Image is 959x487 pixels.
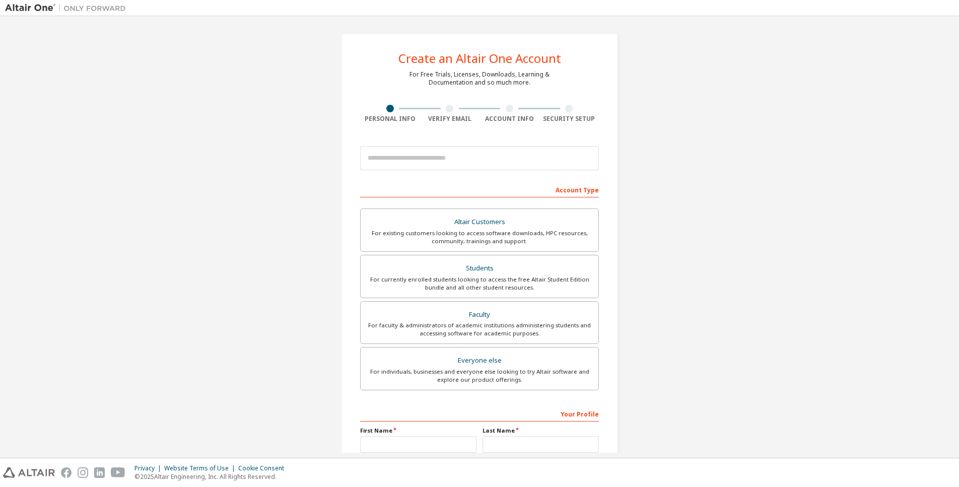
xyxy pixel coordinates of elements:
div: Personal Info [360,115,420,123]
label: First Name [360,427,476,435]
div: Website Terms of Use [164,464,238,472]
div: Privacy [134,464,164,472]
div: Account Type [360,181,599,197]
img: instagram.svg [78,467,88,478]
div: Security Setup [539,115,599,123]
div: Cookie Consent [238,464,290,472]
label: Last Name [483,427,599,435]
div: Your Profile [360,405,599,422]
div: For Free Trials, Licenses, Downloads, Learning & Documentation and so much more. [409,71,550,87]
div: Students [367,261,592,275]
div: Verify Email [420,115,480,123]
div: For faculty & administrators of academic institutions administering students and accessing softwa... [367,321,592,337]
img: facebook.svg [61,467,72,478]
img: linkedin.svg [94,467,105,478]
div: Create an Altair One Account [398,52,561,64]
div: Altair Customers [367,215,592,229]
img: youtube.svg [111,467,125,478]
div: For individuals, businesses and everyone else looking to try Altair software and explore our prod... [367,368,592,384]
img: altair_logo.svg [3,467,55,478]
div: Everyone else [367,354,592,368]
img: Altair One [5,3,131,13]
div: Account Info [479,115,539,123]
p: © 2025 Altair Engineering, Inc. All Rights Reserved. [134,472,290,481]
div: Faculty [367,308,592,322]
div: For currently enrolled students looking to access the free Altair Student Edition bundle and all ... [367,275,592,292]
div: For existing customers looking to access software downloads, HPC resources, community, trainings ... [367,229,592,245]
